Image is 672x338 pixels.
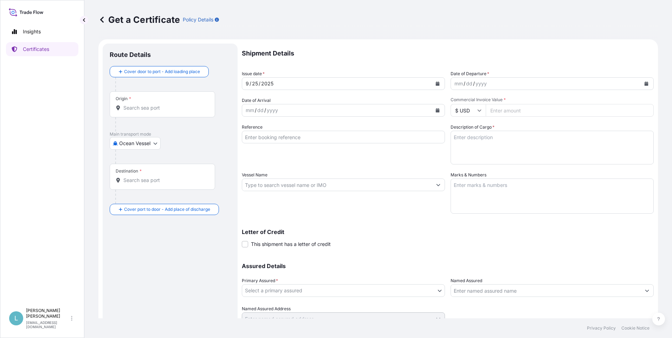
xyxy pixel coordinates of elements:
[245,106,255,115] div: month,
[123,104,206,111] input: Origin
[23,46,49,53] p: Certificates
[242,305,291,312] label: Named Assured Address
[432,178,445,191] button: Show suggestions
[587,325,616,331] a: Privacy Policy
[621,325,650,331] a: Cookie Notice
[451,70,489,77] span: Date of Departure
[242,284,445,297] button: Select a primary assured
[451,284,641,297] input: Assured Name
[451,97,654,103] span: Commercial Invoice Value
[124,206,210,213] span: Cover port to door - Add place of discharge
[259,79,260,88] div: /
[242,44,654,63] p: Shipment Details
[110,51,151,59] p: Route Details
[119,140,150,147] span: Ocean Vessel
[116,96,131,102] div: Origin
[124,68,200,75] span: Cover door to port - Add loading place
[454,79,464,88] div: month,
[486,104,654,117] input: Enter amount
[242,97,271,104] span: Date of Arrival
[14,315,18,322] span: L
[26,308,70,319] p: [PERSON_NAME] [PERSON_NAME]
[260,79,274,88] div: year,
[242,131,445,143] input: Enter booking reference
[116,168,142,174] div: Destination
[251,241,331,248] span: This shipment has a letter of credit
[183,16,213,23] p: Policy Details
[6,42,78,56] a: Certificates
[110,66,209,77] button: Cover door to port - Add loading place
[266,106,279,115] div: year,
[245,287,302,294] span: Select a primary assured
[451,277,482,284] label: Named Assured
[26,320,70,329] p: [EMAIL_ADDRESS][DOMAIN_NAME]
[641,284,653,297] button: Show suggestions
[251,79,259,88] div: day,
[475,79,487,88] div: year,
[242,229,654,235] p: Letter of Credit
[451,171,486,178] label: Marks & Numbers
[242,178,432,191] input: Type to search vessel name or IMO
[451,124,495,131] label: Description of Cargo
[641,78,652,89] button: Calendar
[123,177,206,184] input: Destination
[255,106,257,115] div: /
[473,79,475,88] div: /
[110,204,219,215] button: Cover port to door - Add place of discharge
[242,263,654,269] p: Assured Details
[257,106,264,115] div: day,
[465,79,473,88] div: day,
[110,137,161,150] button: Select transport
[98,14,180,25] p: Get a Certificate
[250,79,251,88] div: /
[242,124,263,131] label: Reference
[242,70,265,77] span: Issue date
[242,277,278,284] span: Primary Assured
[242,171,267,178] label: Vessel Name
[245,79,250,88] div: month,
[432,105,443,116] button: Calendar
[23,28,41,35] p: Insights
[264,106,266,115] div: /
[432,78,443,89] button: Calendar
[6,25,78,39] a: Insights
[464,79,465,88] div: /
[110,131,231,137] p: Main transport mode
